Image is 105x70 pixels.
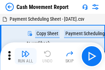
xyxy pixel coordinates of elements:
img: Support [82,4,88,10]
img: Back [6,3,14,11]
div: Run All [18,59,33,63]
button: Run All [14,48,36,64]
div: to workbook [27,41,50,46]
div: Copy Sheet [35,30,60,38]
button: Skip [59,48,81,64]
div: Cash Movement Report [17,4,69,10]
img: Settings menu [91,3,99,11]
img: Skip [65,50,74,58]
img: Run All [21,50,30,58]
img: Main button [86,51,97,62]
span: Payment Scheduling Sheet - [DATE].csv [10,16,84,22]
div: Skip [65,59,74,63]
